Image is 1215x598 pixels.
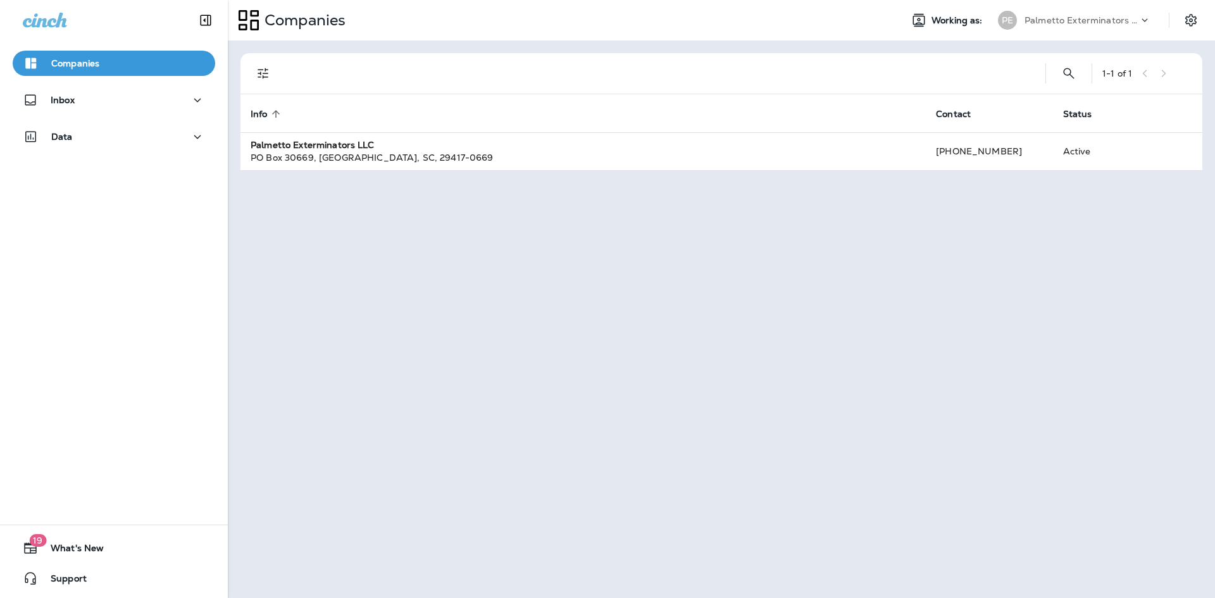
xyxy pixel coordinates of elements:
span: 19 [29,534,46,547]
button: Settings [1180,9,1202,32]
p: Companies [259,11,346,30]
span: [PHONE_NUMBER] [936,146,1022,157]
span: What's New [38,543,104,558]
span: Support [38,573,87,589]
span: Status [1063,108,1109,120]
p: Inbox [51,95,75,105]
span: Info [251,108,284,120]
button: Collapse Sidebar [188,8,223,33]
button: Inbox [13,87,215,113]
strong: Palmetto Exterminators LLC [251,139,375,151]
div: 1 - 1 of 1 [1102,68,1132,78]
p: Companies [51,58,99,68]
span: Contact [936,109,971,120]
button: Data [13,124,215,149]
span: Info [251,109,268,120]
span: Working as: [931,15,985,26]
p: Data [51,132,73,142]
button: 19What's New [13,535,215,561]
button: Filters [251,61,276,86]
td: Active [1053,132,1134,170]
div: PE [998,11,1017,30]
button: Companies [13,51,215,76]
p: Palmetto Exterminators LLC [1025,15,1138,25]
span: Status [1063,109,1092,120]
button: Search Companies [1056,61,1081,86]
button: Support [13,566,215,591]
span: Contact [936,108,987,120]
div: PO Box 30669 , [GEOGRAPHIC_DATA] , SC , 29417-0669 [251,151,916,164]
